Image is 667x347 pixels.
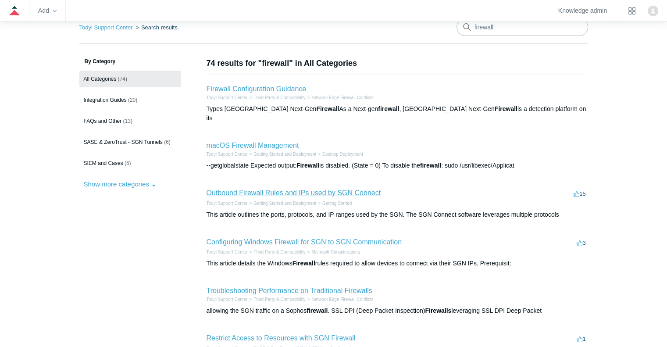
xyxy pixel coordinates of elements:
span: All Categories [84,76,117,82]
em: Firewalls [425,307,451,314]
a: Configuring Windows Firewall for SGN to SGN Communication [207,238,402,246]
span: 1 [577,336,585,342]
a: SIEM and Cases (5) [79,155,181,172]
a: SASE & ZeroTrust - SGN Tunnels (6) [79,134,181,150]
div: This article outlines the ports, protocols, and IP ranges used by the SGN. The SGN Connect softwa... [207,210,588,219]
li: Third Party & Compatibility [247,296,305,303]
li: Network Edge Firewall Conflicts [306,296,374,303]
a: Todyl Support Center [207,297,248,302]
h3: By Category [79,57,181,65]
a: Restrict Access to Resources with SGN Firewall [207,334,356,342]
li: Getting Started and Deployment [247,151,316,157]
em: Firewall [292,260,315,267]
a: Third Party & Compatibility [253,95,305,100]
li: Todyl Support Center [79,24,135,31]
span: (20) [128,97,137,103]
a: Todyl Support Center [207,250,248,254]
span: SASE & ZeroTrust - SGN Tunnels [84,139,163,145]
a: Knowledge admin [558,8,607,13]
a: Network Edge Firewall Conflicts [312,297,374,302]
img: user avatar [648,6,658,16]
a: Troubleshooting Performance on Traditional Firewalls [207,287,372,294]
li: Todyl Support Center [207,249,248,255]
a: macOS Firewall Management [207,142,299,149]
h1: 74 results for "firewall" in All Categories [207,57,588,69]
span: (5) [125,160,131,166]
span: 15 [574,190,585,197]
a: Outbound Firewall Rules and IPs used by SGN Connect [207,189,381,197]
div: --getglobalstate Expected output: is disabled. (State = 0) To disable the : sudo /usr/libexec/App... [207,161,588,170]
span: (13) [123,118,132,124]
a: Todyl Support Center [207,201,248,206]
span: Integration Guides [84,97,127,103]
a: Todyl Support Center [207,152,248,157]
li: Desktop Deployment [316,151,363,157]
a: Third Party & Compatibility [253,250,305,254]
em: Firewall [296,162,319,169]
em: Firewall [316,105,339,112]
a: Getting Started and Deployment [253,152,316,157]
div: This article details the Windows rules required to allow devices to connect via their SGN IPs. Pr... [207,259,588,268]
a: Getting Started and Deployment [253,201,316,206]
a: Desktop Deployment [322,152,363,157]
a: Todyl Support Center [207,95,248,100]
em: firewall [307,307,328,314]
span: (6) [164,139,171,145]
a: Network Edge Firewall Conflicts [312,95,374,100]
button: Show more categories [79,176,161,192]
li: Search results [134,24,178,31]
li: Microsoft Considerations [306,249,360,255]
em: Firewall [495,105,517,112]
a: Getting Started [322,201,352,206]
em: firewall [378,105,399,112]
li: Getting Started and Deployment [247,200,316,207]
a: Firewall Configuration Guidance [207,85,307,93]
a: Integration Guides (20) [79,92,181,108]
li: Todyl Support Center [207,296,248,303]
a: Todyl Support Center [79,24,133,31]
a: Microsoft Considerations [312,250,360,254]
em: firewall [420,162,441,169]
li: Third Party & Compatibility [247,249,305,255]
span: (74) [118,76,127,82]
span: 3 [577,240,585,246]
li: Todyl Support Center [207,94,248,101]
div: Types [GEOGRAPHIC_DATA] Next-Gen As a Next-gen , [GEOGRAPHIC_DATA] Next-Gen is a detection platfo... [207,104,588,123]
span: SIEM and Cases [84,160,123,166]
a: FAQs and Other (13) [79,113,181,129]
li: Todyl Support Center [207,151,248,157]
input: Search [457,18,588,36]
span: FAQs and Other [84,118,122,124]
li: Todyl Support Center [207,200,248,207]
a: Third Party & Compatibility [253,297,305,302]
zd-hc-trigger: Click your profile icon to open the profile menu [648,6,658,16]
li: Network Edge Firewall Conflicts [306,94,374,101]
li: Getting Started [316,200,352,207]
zd-hc-trigger: Add [38,8,57,13]
div: allowing the SGN traffic on a Sophos . SSL DPI (Deep Packet Inspection) leveraging SSL DPI Deep P... [207,306,588,315]
a: All Categories (74) [79,71,181,87]
li: Third Party & Compatibility [247,94,305,101]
